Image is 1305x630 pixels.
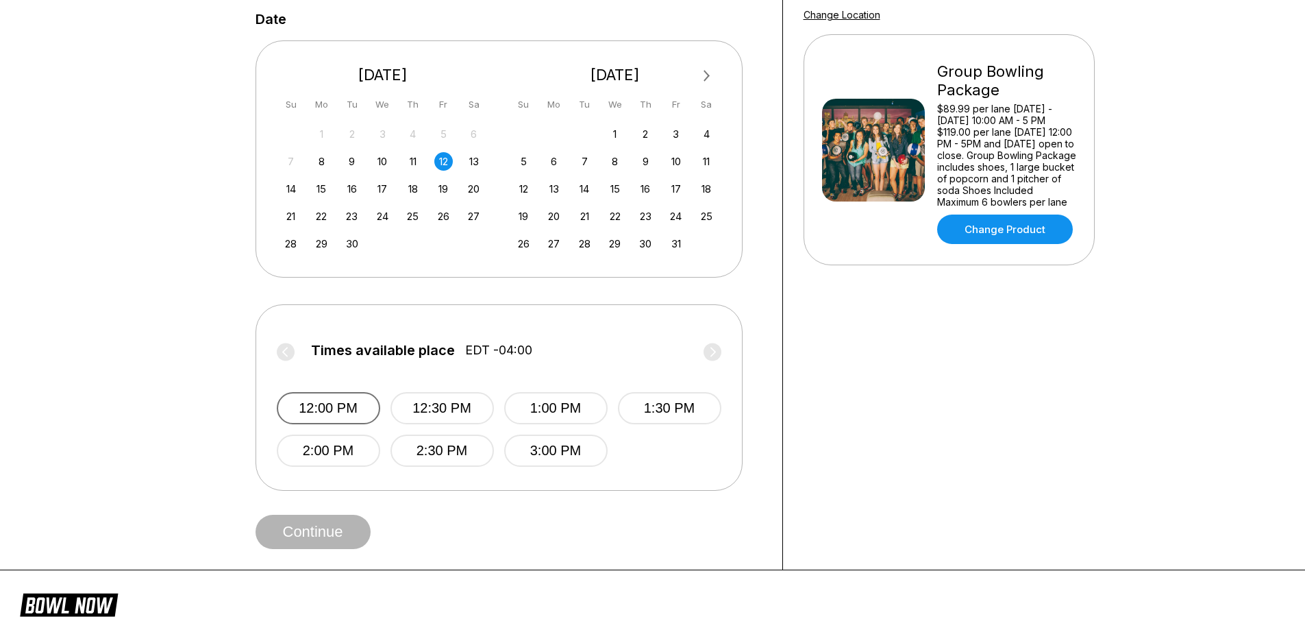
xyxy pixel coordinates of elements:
[667,207,685,226] div: Choose Friday, October 24th, 2025
[636,234,655,253] div: Choose Thursday, October 30th, 2025
[512,123,718,253] div: month 2025-10
[514,152,533,171] div: Choose Sunday, October 5th, 2025
[312,234,331,253] div: Choose Monday, September 29th, 2025
[464,152,483,171] div: Choose Saturday, September 13th, 2025
[667,95,685,114] div: Fr
[343,125,361,143] div: Not available Tuesday, September 2nd, 2025
[575,234,594,253] div: Choose Tuesday, October 28th, 2025
[464,95,483,114] div: Sa
[277,392,380,424] button: 12:00 PM
[937,215,1073,244] a: Change Product
[403,180,422,198] div: Choose Thursday, September 18th, 2025
[464,180,483,198] div: Choose Saturday, September 20th, 2025
[667,152,685,171] div: Choose Friday, October 10th, 2025
[312,207,331,226] div: Choose Monday, September 22nd, 2025
[697,95,716,114] div: Sa
[636,152,655,171] div: Choose Thursday, October 9th, 2025
[311,343,455,358] span: Times available place
[373,125,392,143] div: Not available Wednesday, September 3rd, 2025
[667,125,685,143] div: Choose Friday, October 3rd, 2025
[390,392,494,424] button: 12:30 PM
[312,125,331,143] div: Not available Monday, September 1st, 2025
[937,62,1076,99] div: Group Bowling Package
[509,66,721,84] div: [DATE]
[504,435,608,467] button: 3:00 PM
[514,207,533,226] div: Choose Sunday, October 19th, 2025
[282,152,300,171] div: Not available Sunday, September 7th, 2025
[606,180,624,198] div: Choose Wednesday, October 15th, 2025
[403,125,422,143] div: Not available Thursday, September 4th, 2025
[282,180,300,198] div: Choose Sunday, September 14th, 2025
[373,152,392,171] div: Choose Wednesday, September 10th, 2025
[282,95,300,114] div: Su
[606,95,624,114] div: We
[312,152,331,171] div: Choose Monday, September 8th, 2025
[636,125,655,143] div: Choose Thursday, October 2nd, 2025
[804,9,880,21] a: Change Location
[636,207,655,226] div: Choose Thursday, October 23rd, 2025
[280,123,486,253] div: month 2025-09
[667,180,685,198] div: Choose Friday, October 17th, 2025
[667,234,685,253] div: Choose Friday, October 31st, 2025
[575,180,594,198] div: Choose Tuesday, October 14th, 2025
[606,234,624,253] div: Choose Wednesday, October 29th, 2025
[937,103,1076,208] div: $89.99 per lane [DATE] - [DATE] 10:00 AM - 5 PM $119.00 per lane [DATE] 12:00 PM - 5PM and [DATE]...
[403,207,422,226] div: Choose Thursday, September 25th, 2025
[403,152,422,171] div: Choose Thursday, September 11th, 2025
[256,12,286,27] label: Date
[312,180,331,198] div: Choose Monday, September 15th, 2025
[464,207,483,226] div: Choose Saturday, September 27th, 2025
[343,95,361,114] div: Tu
[697,152,716,171] div: Choose Saturday, October 11th, 2025
[514,95,533,114] div: Su
[464,125,483,143] div: Not available Saturday, September 6th, 2025
[312,95,331,114] div: Mo
[545,234,563,253] div: Choose Monday, October 27th, 2025
[373,95,392,114] div: We
[514,180,533,198] div: Choose Sunday, October 12th, 2025
[514,234,533,253] div: Choose Sunday, October 26th, 2025
[434,95,453,114] div: Fr
[277,66,489,84] div: [DATE]
[575,95,594,114] div: Tu
[697,125,716,143] div: Choose Saturday, October 4th, 2025
[545,95,563,114] div: Mo
[434,180,453,198] div: Choose Friday, September 19th, 2025
[575,152,594,171] div: Choose Tuesday, October 7th, 2025
[434,207,453,226] div: Choose Friday, September 26th, 2025
[282,207,300,226] div: Choose Sunday, September 21st, 2025
[373,207,392,226] div: Choose Wednesday, September 24th, 2025
[343,180,361,198] div: Choose Tuesday, September 16th, 2025
[636,95,655,114] div: Th
[697,207,716,226] div: Choose Saturday, October 25th, 2025
[545,207,563,226] div: Choose Monday, October 20th, 2025
[434,152,453,171] div: Choose Friday, September 12th, 2025
[606,152,624,171] div: Choose Wednesday, October 8th, 2025
[606,125,624,143] div: Choose Wednesday, October 1st, 2025
[575,207,594,226] div: Choose Tuesday, October 21st, 2025
[403,95,422,114] div: Th
[504,392,608,424] button: 1:00 PM
[343,207,361,226] div: Choose Tuesday, September 23rd, 2025
[277,435,380,467] button: 2:00 PM
[696,65,718,87] button: Next Month
[606,207,624,226] div: Choose Wednesday, October 22nd, 2025
[618,392,721,424] button: 1:30 PM
[343,234,361,253] div: Choose Tuesday, September 30th, 2025
[545,152,563,171] div: Choose Monday, October 6th, 2025
[343,152,361,171] div: Choose Tuesday, September 9th, 2025
[390,435,494,467] button: 2:30 PM
[282,234,300,253] div: Choose Sunday, September 28th, 2025
[434,125,453,143] div: Not available Friday, September 5th, 2025
[465,343,532,358] span: EDT -04:00
[822,99,925,202] img: Group Bowling Package
[373,180,392,198] div: Choose Wednesday, September 17th, 2025
[697,180,716,198] div: Choose Saturday, October 18th, 2025
[636,180,655,198] div: Choose Thursday, October 16th, 2025
[545,180,563,198] div: Choose Monday, October 13th, 2025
